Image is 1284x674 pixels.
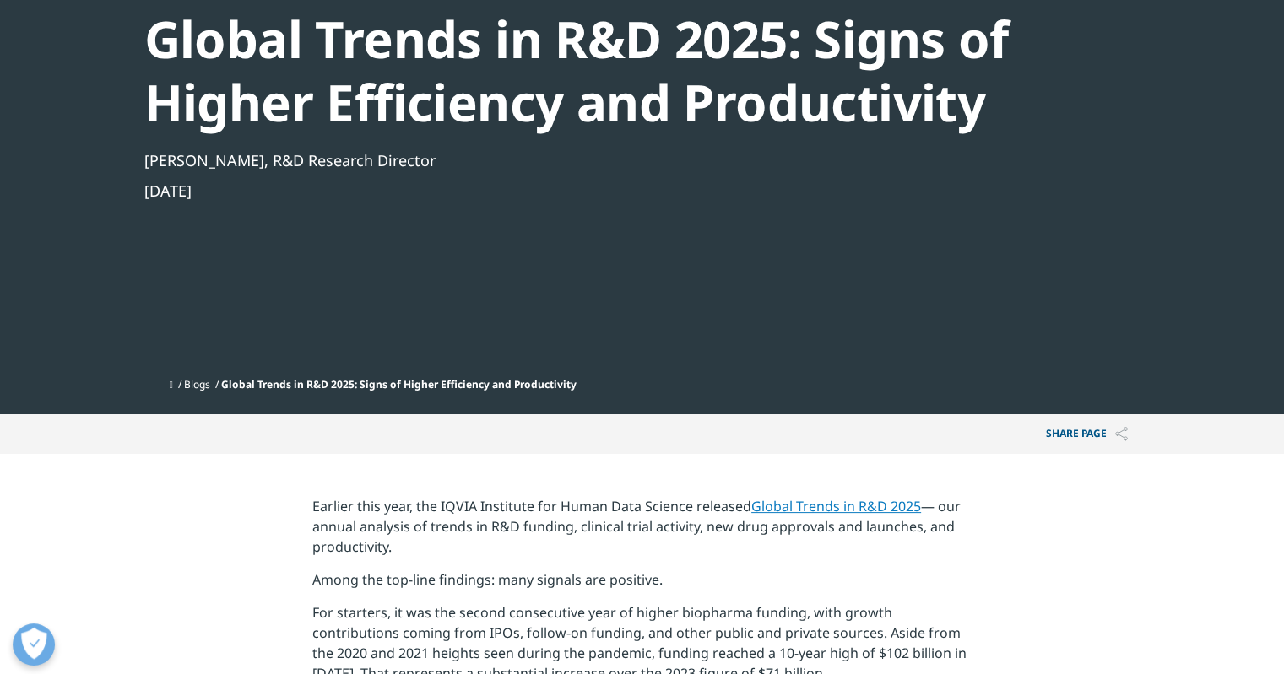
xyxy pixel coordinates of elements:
button: Share PAGEShare PAGE [1033,414,1140,454]
div: [DATE] [144,181,1049,201]
img: Share PAGE [1115,427,1128,441]
p: Among the top-line findings: many signals are positive. [312,569,972,602]
p: Share PAGE [1033,414,1140,454]
div: Global Trends in R&D 2025: Signs of Higher Efficiency and Productivity [144,8,1049,134]
p: Earlier this year, the IQVIA Institute for Human Data Science released — our annual analysis of t... [312,496,972,569]
div: [PERSON_NAME], R&D Research Director [144,150,1049,170]
span: Global Trends in R&D 2025: Signs of Higher Efficiency and Productivity [221,377,577,391]
button: 優先設定センターを開く [13,623,55,666]
a: Global Trends in R&D 2025 [751,497,921,515]
a: Blogs [184,377,210,391]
